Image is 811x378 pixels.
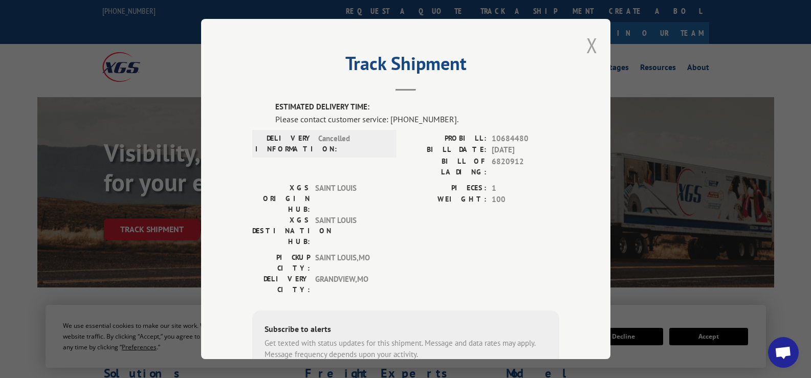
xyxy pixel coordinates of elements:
[315,215,384,247] span: SAINT LOUIS
[406,144,487,156] label: BILL DATE:
[406,183,487,194] label: PIECES:
[492,133,559,145] span: 10684480
[492,194,559,206] span: 100
[252,183,310,215] label: XGS ORIGIN HUB:
[318,133,387,154] span: Cancelled
[586,32,598,59] button: Close modal
[492,144,559,156] span: [DATE]
[315,183,384,215] span: SAINT LOUIS
[492,183,559,194] span: 1
[315,274,384,295] span: GRANDVIEW , MO
[255,133,313,154] label: DELIVERY INFORMATION:
[275,113,559,125] div: Please contact customer service: [PHONE_NUMBER].
[406,156,487,177] label: BILL OF LADING:
[406,194,487,206] label: WEIGHT:
[492,156,559,177] span: 6820912
[252,215,310,247] label: XGS DESTINATION HUB:
[265,338,547,361] div: Get texted with status updates for this shipment. Message and data rates may apply. Message frequ...
[265,323,547,338] div: Subscribe to alerts
[406,133,487,145] label: PROBILL:
[252,56,559,76] h2: Track Shipment
[252,274,310,295] label: DELIVERY CITY:
[275,101,559,113] label: ESTIMATED DELIVERY TIME:
[315,252,384,274] span: SAINT LOUIS , MO
[252,252,310,274] label: PICKUP CITY:
[768,337,799,368] div: Open chat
